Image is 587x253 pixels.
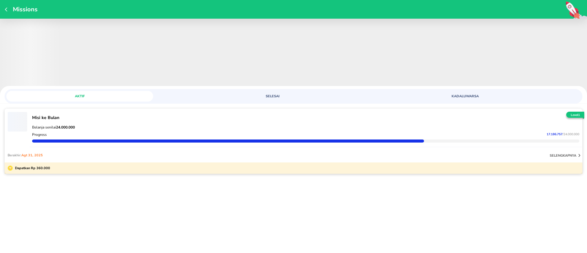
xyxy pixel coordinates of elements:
p: Progress [32,132,47,137]
p: Missions [10,5,38,13]
p: Level 1 [565,113,585,117]
p: Misi ke Bulan [32,115,579,121]
span: KADALUWARSA [395,94,535,99]
button: ‌ [8,112,27,131]
span: SELESAI [203,94,342,99]
span: / 24.000.000 [563,132,579,136]
a: AKTIF [6,91,195,102]
span: AKTIF [10,94,150,99]
p: Dapatkan Rp 360.000 [13,166,50,171]
span: 17.186.757 [547,132,563,136]
span: Belanja senilai [32,125,75,130]
strong: 24.000.000 [56,125,75,130]
div: loyalty mission tabs [5,89,582,102]
a: KADALUWARSA [392,91,581,102]
p: selengkapnya [550,153,576,158]
p: Berakhir: [8,153,43,158]
span: Agt 31, 2025 [21,153,43,158]
a: SELESAI [199,91,388,102]
button: selengkapnya [550,152,582,158]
